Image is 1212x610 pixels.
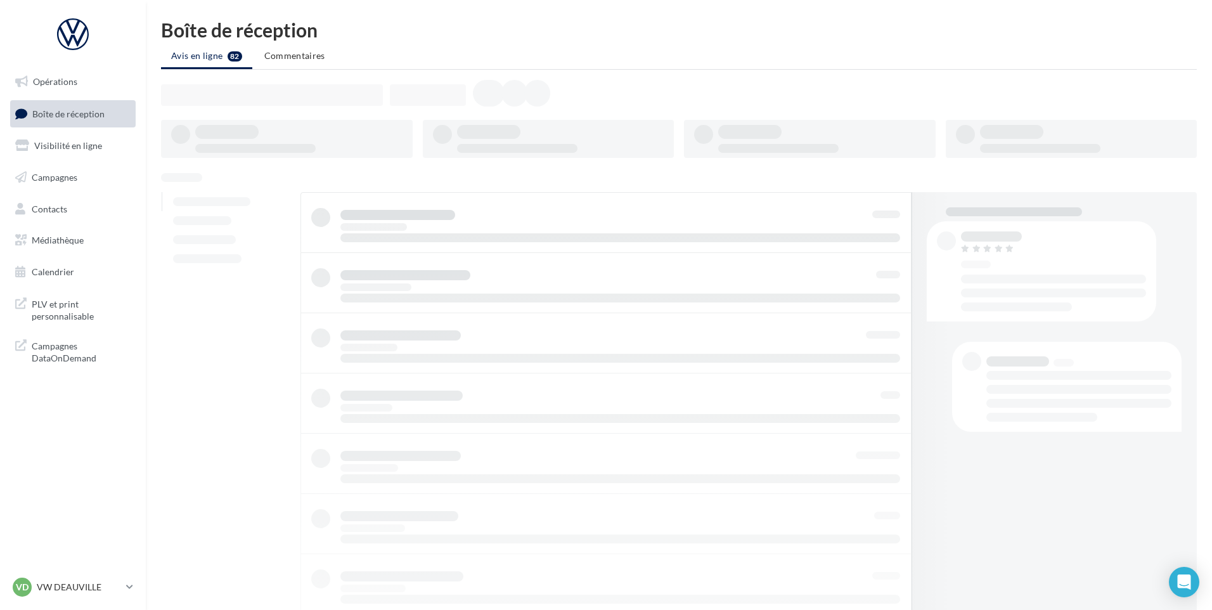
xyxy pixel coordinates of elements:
[8,290,138,328] a: PLV et print personnalisable
[8,332,138,370] a: Campagnes DataOnDemand
[16,581,29,594] span: VD
[32,266,74,277] span: Calendrier
[32,295,131,323] span: PLV et print personnalisable
[32,337,131,365] span: Campagnes DataOnDemand
[8,164,138,191] a: Campagnes
[8,227,138,254] a: Médiathèque
[32,235,84,245] span: Médiathèque
[37,581,121,594] p: VW DEAUVILLE
[34,140,102,151] span: Visibilité en ligne
[10,575,136,599] a: VD VW DEAUVILLE
[8,100,138,127] a: Boîte de réception
[1169,567,1199,597] div: Open Intercom Messenger
[8,133,138,159] a: Visibilité en ligne
[8,259,138,285] a: Calendrier
[8,68,138,95] a: Opérations
[33,76,77,87] span: Opérations
[32,172,77,183] span: Campagnes
[161,20,1197,39] div: Boîte de réception
[8,196,138,223] a: Contacts
[32,108,105,119] span: Boîte de réception
[264,50,325,61] span: Commentaires
[32,203,67,214] span: Contacts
